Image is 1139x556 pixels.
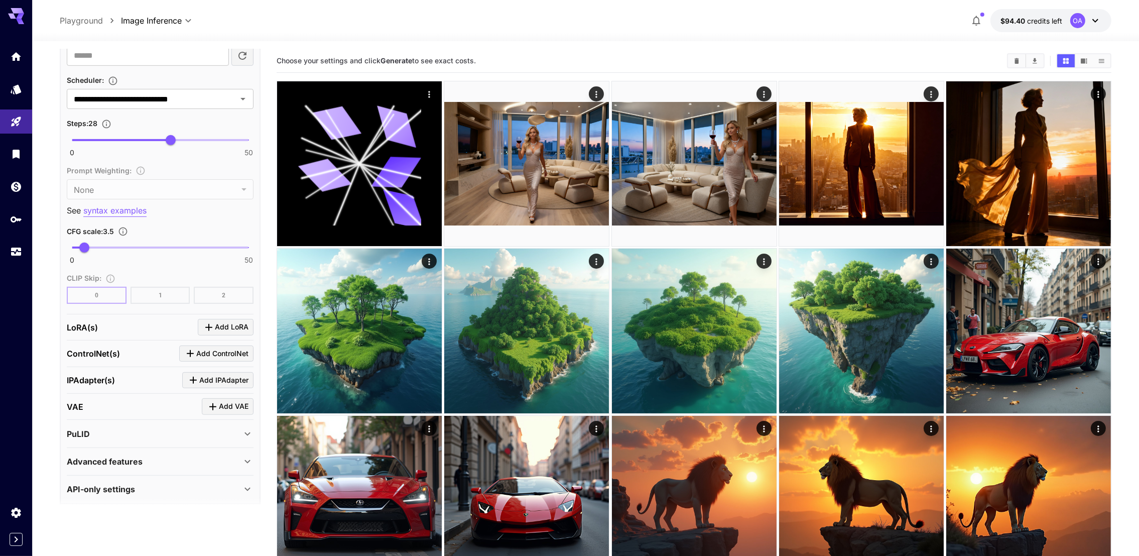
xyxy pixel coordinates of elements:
p: PuLID [67,428,90,440]
div: Actions [422,421,437,436]
div: Advanced features [67,450,254,474]
button: Clear All [1008,54,1026,67]
span: 50 [244,255,253,265]
div: Clear AllDownload All [1007,53,1045,68]
span: 0 [70,255,74,265]
div: Models [10,83,22,95]
span: Add LoRA [215,321,248,333]
div: Actions [924,86,939,101]
div: Actions [924,421,939,436]
button: Show media in list view [1093,54,1110,67]
div: API-only settings [67,477,254,501]
button: Click to add LoRA [198,319,254,336]
div: Actions [1091,86,1106,101]
span: $94.40 [1000,17,1027,25]
button: Adjusts how closely the generated image aligns with the input prompt. A higher value enforces str... [114,227,132,237]
div: Actions [589,421,604,436]
div: OA [1070,13,1085,28]
p: LoRA(s) [67,321,98,333]
div: Actions [756,254,772,269]
span: Add VAE [219,400,248,413]
span: Choose your settings and click to see exact costs. [277,56,476,65]
div: Library [10,148,22,160]
div: Actions [422,254,437,269]
button: syntax examples [83,204,147,217]
span: 0 [70,148,74,158]
div: Home [10,50,22,63]
p: API-only settings [67,483,135,495]
button: Select the method used to control the image generation process. Different schedulers influence ho... [104,76,122,86]
span: Image Inference [121,15,182,27]
p: See [67,204,254,217]
div: PuLID [67,422,254,446]
div: Actions [422,86,437,101]
img: 9k= [277,249,442,413]
div: Playground [10,116,22,128]
div: API Keys [10,213,22,226]
img: Z [779,249,944,413]
span: Add ControlNet [196,348,248,360]
button: Click to add IPAdapter [182,372,254,389]
button: Download All [1026,54,1044,67]
div: Actions [924,254,939,269]
div: Prompt Weighting is not compatible with FLUX models. [67,164,254,199]
img: Z [612,249,777,413]
p: VAE [67,401,83,413]
div: Actions [589,254,604,269]
p: Advanced features [67,456,143,468]
button: Set the number of denoising steps used to refine the image. More steps typically lead to higher q... [97,119,115,129]
button: Click to add ControlNet [179,346,254,362]
p: IPAdapter(s) [67,374,115,386]
a: Playground [60,15,103,27]
img: Z [779,81,944,246]
button: Show media in video view [1075,54,1093,67]
div: Wallet [10,180,22,193]
span: Scheduler : [67,76,104,84]
div: Usage [10,246,22,258]
div: $94.39536 [1000,16,1062,26]
img: Z [444,249,609,413]
span: 50 [244,148,253,158]
div: Actions [756,421,772,436]
span: Add IPAdapter [199,374,248,387]
p: ControlNet(s) [67,348,120,360]
div: CLIP Skip is not compatible with FLUX models. [67,272,254,304]
div: Show media in grid viewShow media in video viewShow media in list view [1056,53,1111,68]
img: 9k= [946,249,1111,413]
button: $94.39536OA [990,9,1111,32]
nav: breadcrumb [60,15,121,27]
div: Actions [756,86,772,101]
button: Expand sidebar [10,533,23,546]
div: Settings [10,506,22,519]
button: Show media in grid view [1057,54,1075,67]
img: 2Q== [612,81,777,246]
span: Steps : 28 [67,119,97,128]
b: Generate [381,56,412,65]
span: credits left [1027,17,1062,25]
img: Z [946,81,1111,246]
button: Open [236,92,250,106]
button: Click to add VAE [202,398,254,415]
span: CFG scale : 3.5 [67,227,114,236]
img: Z [444,81,609,246]
div: Actions [1091,421,1106,436]
div: Actions [589,86,604,101]
div: Actions [1091,254,1106,269]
